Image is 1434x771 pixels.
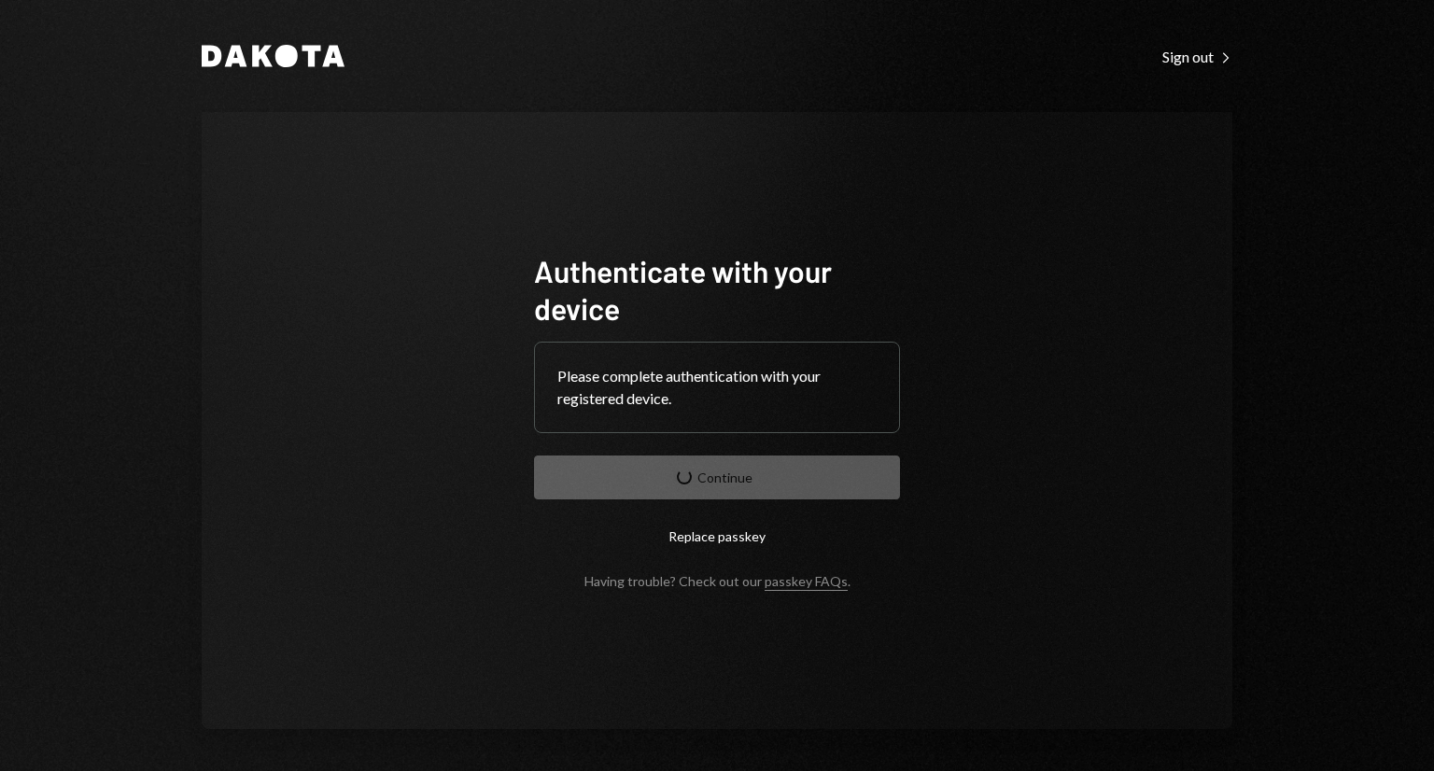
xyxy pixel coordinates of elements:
div: Please complete authentication with your registered device. [557,365,877,410]
h1: Authenticate with your device [534,252,900,327]
div: Sign out [1162,48,1232,66]
a: passkey FAQs [765,573,848,591]
a: Sign out [1162,46,1232,66]
div: Having trouble? Check out our . [584,573,851,589]
button: Replace passkey [534,514,900,558]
